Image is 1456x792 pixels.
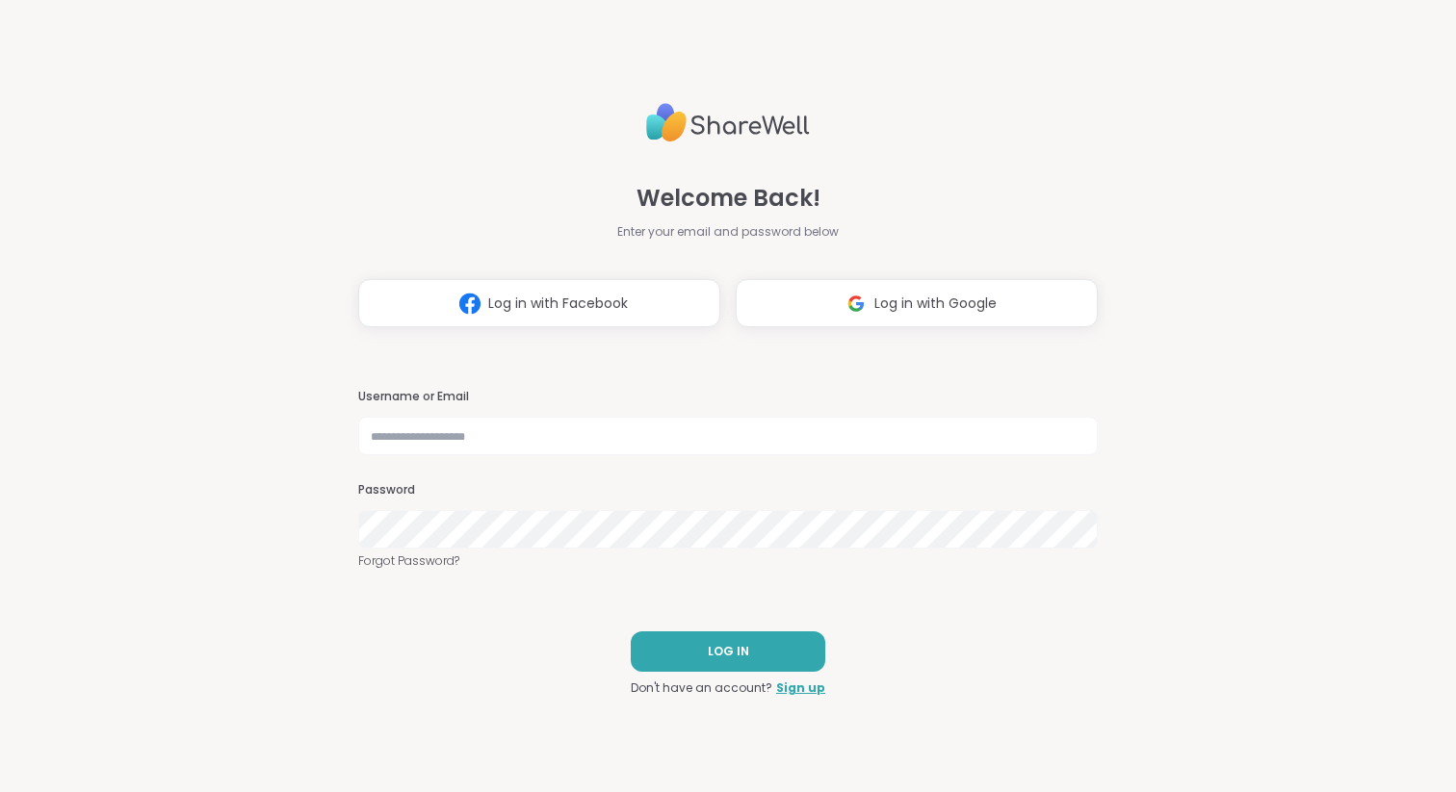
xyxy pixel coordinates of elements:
[838,286,874,321] img: ShareWell Logomark
[358,279,720,327] button: Log in with Facebook
[708,643,749,660] span: LOG IN
[631,679,772,697] span: Don't have an account?
[631,631,825,672] button: LOG IN
[452,286,488,321] img: ShareWell Logomark
[617,223,839,241] span: Enter your email and password below
[874,294,997,314] span: Log in with Google
[736,279,1098,327] button: Log in with Google
[646,95,810,150] img: ShareWell Logo
[358,389,1098,405] h3: Username or Email
[776,679,825,697] a: Sign up
[358,552,1098,570] a: Forgot Password?
[637,181,820,216] span: Welcome Back!
[358,482,1098,498] h3: Password
[488,294,628,314] span: Log in with Facebook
